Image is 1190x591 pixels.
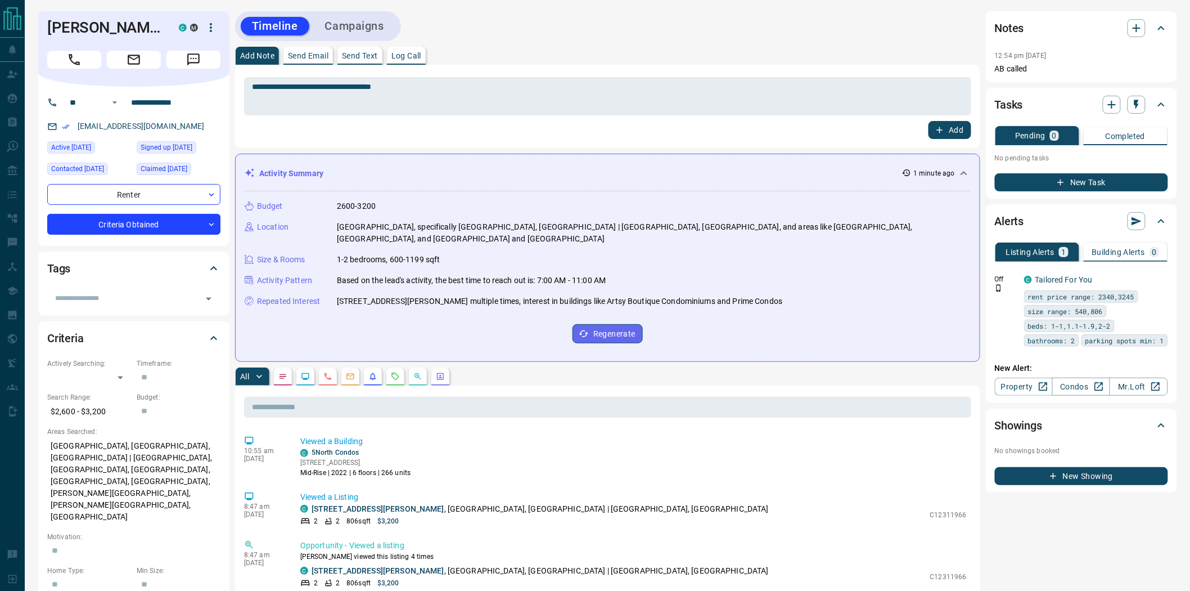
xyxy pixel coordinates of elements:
p: New Alert: [995,362,1168,374]
p: Listing Alerts [1006,248,1055,256]
div: Mon Aug 11 2025 [47,141,131,157]
span: Claimed [DATE] [141,163,187,174]
svg: Notes [278,372,287,381]
p: Size & Rooms [257,254,305,266]
svg: Email Verified [62,123,70,131]
p: [PERSON_NAME] viewed this listing 4 times [300,552,967,562]
p: 2 [314,516,318,526]
p: 806 sqft [346,578,371,588]
p: Log Call [391,52,421,60]
span: Call [47,51,101,69]
span: Email [107,51,161,69]
p: Motivation: [47,532,220,542]
p: Actively Searching: [47,359,131,369]
span: parking spots min: 1 [1085,335,1164,346]
p: 0 [1152,248,1157,256]
p: Mid-Rise | 2022 | 6 floors | 266 units [300,468,411,478]
span: Signed up [DATE] [141,142,192,153]
p: [GEOGRAPHIC_DATA], specifically [GEOGRAPHIC_DATA], [GEOGRAPHIC_DATA] | [GEOGRAPHIC_DATA], [GEOGRA... [337,221,971,245]
span: Message [166,51,220,69]
p: 2 [314,578,318,588]
p: Location [257,221,289,233]
p: [DATE] [244,559,283,567]
h2: Criteria [47,329,84,347]
button: Campaigns [314,17,395,35]
svg: Lead Browsing Activity [301,372,310,381]
a: [EMAIL_ADDRESS][DOMAIN_NAME] [78,122,205,131]
svg: Push Notification Only [995,284,1003,292]
button: Timeline [241,17,309,35]
h2: Alerts [995,212,1024,230]
p: No showings booked [995,446,1168,456]
svg: Requests [391,372,400,381]
button: New Showing [995,467,1168,485]
p: Min Size: [137,566,220,576]
p: Add Note [240,52,274,60]
svg: Agent Actions [436,372,445,381]
div: Criteria Obtained [47,214,220,235]
p: [STREET_ADDRESS][PERSON_NAME] multiple times, interest in buildings like Artsy Boutique Condomini... [337,295,782,307]
svg: Opportunities [413,372,422,381]
svg: Calls [323,372,332,381]
p: 2600-3200 [337,200,376,212]
p: , [GEOGRAPHIC_DATA], [GEOGRAPHIC_DATA] | [GEOGRAPHIC_DATA], [GEOGRAPHIC_DATA] [312,503,769,515]
button: Open [108,96,121,109]
div: condos.ca [179,24,187,32]
div: Thu Nov 09 2023 [137,163,220,178]
h2: Tasks [995,96,1023,114]
p: Based on the lead's activity, the best time to reach out is: 7:00 AM - 11:00 AM [337,275,606,286]
a: Mr.Loft [1110,378,1168,396]
p: 2 [336,516,340,526]
div: Showings [995,412,1168,439]
span: bathrooms: 2 [1028,335,1075,346]
span: size range: 540,806 [1028,306,1103,317]
div: Tasks [995,91,1168,118]
a: Tailored For You [1035,275,1093,284]
div: Alerts [995,208,1168,235]
p: 806 sqft [346,516,371,526]
div: Activity Summary1 minute ago [245,163,971,184]
a: [STREET_ADDRESS][PERSON_NAME] [312,566,444,575]
p: Send Email [288,52,328,60]
div: Tags [47,255,220,282]
p: Search Range: [47,392,131,402]
button: Regenerate [573,324,643,343]
p: Timeframe: [137,359,220,369]
a: [STREET_ADDRESS][PERSON_NAME] [312,504,444,513]
p: 0 [1052,132,1057,140]
svg: Emails [346,372,355,381]
p: $3,200 [377,516,399,526]
p: Building Alerts [1092,248,1146,256]
p: C12311966 [930,572,967,582]
p: 1 [1061,248,1066,256]
p: 1-2 bedrooms, 600-1199 sqft [337,254,440,266]
p: Budget [257,200,283,212]
p: AB called [995,63,1168,75]
p: 1 minute ago [913,168,954,178]
a: 5North Condos [312,449,359,456]
span: rent price range: 2340,3245 [1028,291,1134,302]
div: condos.ca [300,567,308,575]
p: [STREET_ADDRESS] [300,458,411,468]
p: Viewed a Listing [300,491,967,503]
svg: Listing Alerts [368,372,377,381]
p: 8:47 am [244,503,283,511]
div: Renter [47,184,220,205]
p: Home Type: [47,566,131,576]
button: Add [928,121,971,139]
p: No pending tasks [995,150,1168,167]
div: Tue Nov 07 2023 [137,141,220,157]
div: condos.ca [300,505,308,513]
p: Repeated Interest [257,295,320,307]
h1: [PERSON_NAME] [47,19,162,37]
p: Viewed a Building [300,436,967,447]
span: Active [DATE] [51,142,91,153]
p: Activity Pattern [257,275,312,286]
a: Property [995,378,1053,396]
p: 2 [336,578,340,588]
h2: Notes [995,19,1024,37]
div: condos.ca [300,449,308,457]
button: New Task [995,173,1168,191]
div: Thu Nov 23 2023 [47,163,131,178]
p: [DATE] [244,511,283,518]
